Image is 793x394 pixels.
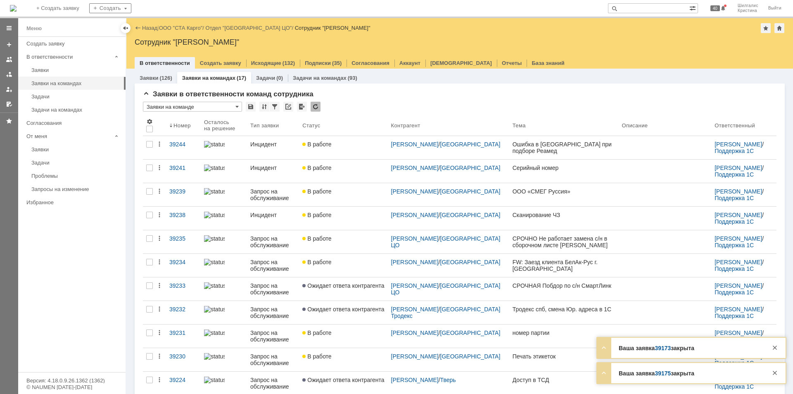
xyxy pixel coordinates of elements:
a: Подписки [305,60,331,66]
div: Обновлять список [311,102,321,112]
a: 39230 [166,348,201,371]
a: [GEOGRAPHIC_DATA] [440,188,501,195]
div: Действия [156,141,163,148]
div: Печать этикеток [513,353,615,360]
div: / [391,306,506,319]
a: Задачи [28,156,124,169]
div: Добавить в избранное [761,23,771,33]
a: 39241 [166,160,201,183]
div: Фильтрация... [270,102,280,112]
a: Назад [142,25,157,31]
img: statusbar-100 (1).png [204,306,225,313]
a: [GEOGRAPHIC_DATA] [440,141,501,148]
div: 39224 [169,377,197,383]
div: 39241 [169,165,197,171]
div: (17) [237,75,246,81]
img: statusbar-60 (1).png [204,330,225,336]
div: Действия [156,259,163,265]
a: [PERSON_NAME] [391,330,439,336]
a: Создать заявку [23,37,124,50]
a: [GEOGRAPHIC_DATA] [440,165,501,171]
div: Запрос на обслуживание [250,377,296,390]
div: Запрос на обслуживание [250,235,296,248]
a: Запрос на обслуживание [247,301,299,324]
div: Действия [156,353,163,360]
a: [DEMOGRAPHIC_DATA] [430,60,492,66]
img: statusbar-100 (1).png [204,165,225,171]
span: Заявки в ответственности команд сотрудника [143,90,313,98]
a: [PERSON_NAME] [715,259,762,265]
a: Запрос на обслуживание [247,254,299,277]
a: 39234 [166,254,201,277]
a: Инцидент [247,207,299,230]
div: Действия [156,282,163,289]
a: [PERSON_NAME] [715,282,762,289]
div: / [391,212,506,218]
a: Запрос на обслуживание [247,325,299,348]
a: Отдел "[GEOGRAPHIC_DATA] ЦО" [206,25,292,31]
div: (93) [348,75,357,81]
a: Инцидент [247,160,299,183]
div: Заявки [31,67,121,73]
th: Тип заявки [247,115,299,136]
div: | [157,24,159,31]
a: Задачи на командах [293,75,347,81]
div: Запрос на обслуживание [250,306,296,319]
img: statusbar-60 (1).png [204,353,225,360]
img: statusbar-100 (1).png [204,282,225,289]
a: Поддержка 1С [715,195,754,201]
div: Номер [173,122,191,129]
div: Ошибка в [GEOGRAPHIC_DATA] при подборе Реамед [513,141,615,154]
a: Серийный номер [509,160,619,183]
div: 39244 [169,141,197,148]
a: 39235 [166,230,201,253]
a: [PERSON_NAME] [391,353,439,360]
img: statusbar-100 (1).png [204,235,225,242]
a: Мои заявки [2,83,16,96]
div: Инцидент [250,141,296,148]
div: / [715,188,773,201]
a: В работе [299,207,387,230]
div: Тема [513,122,526,129]
a: В работе [299,136,387,159]
div: Экспорт списка [297,102,307,112]
span: В работе [302,188,331,195]
a: [GEOGRAPHIC_DATA] [440,353,501,360]
div: Действия [156,212,163,218]
a: Согласования [23,117,124,129]
div: Развернуть [599,343,609,353]
a: В ответственности [140,60,190,66]
span: 40 [710,5,720,11]
div: Запрос на обслуживание [250,330,296,343]
img: statusbar-100 (1).png [204,141,225,148]
a: Поддержка 1С [715,148,754,154]
div: Действия [156,377,163,383]
a: statusbar-100 (1).png [201,136,247,159]
div: Сканирование ЧЗ [513,212,615,218]
a: [PERSON_NAME] [391,212,439,218]
a: Заявки [140,75,158,81]
div: Запрос на обслуживание [250,259,296,272]
a: Создать заявку [2,38,16,51]
div: Действия [156,188,163,195]
div: Тип заявки [250,122,279,129]
a: statusbar-100 (1).png [201,254,247,277]
a: В работе [299,160,387,183]
div: Серийный номер [513,165,615,171]
a: Тверь [440,377,456,383]
img: logo [10,5,17,12]
a: Согласования [351,60,389,66]
div: (35) [332,60,342,66]
span: В работе [302,259,331,265]
th: Ответственный [711,115,776,136]
div: FW: Заезд клиента БелАк-Рус г.[GEOGRAPHIC_DATA] [513,259,615,272]
div: / [715,165,773,178]
a: Поддержка 1С [715,313,754,319]
a: [GEOGRAPHIC_DATA] [440,212,501,218]
div: СРОЧНО Не работает замена с/н в сборочном листе [PERSON_NAME] [513,235,615,248]
div: 39235 [169,235,197,242]
div: / [715,306,773,319]
a: Поддержка 1С [715,242,754,248]
div: Скопировать ссылку на список [283,102,293,112]
span: Ожидает ответа контрагента [302,306,384,313]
